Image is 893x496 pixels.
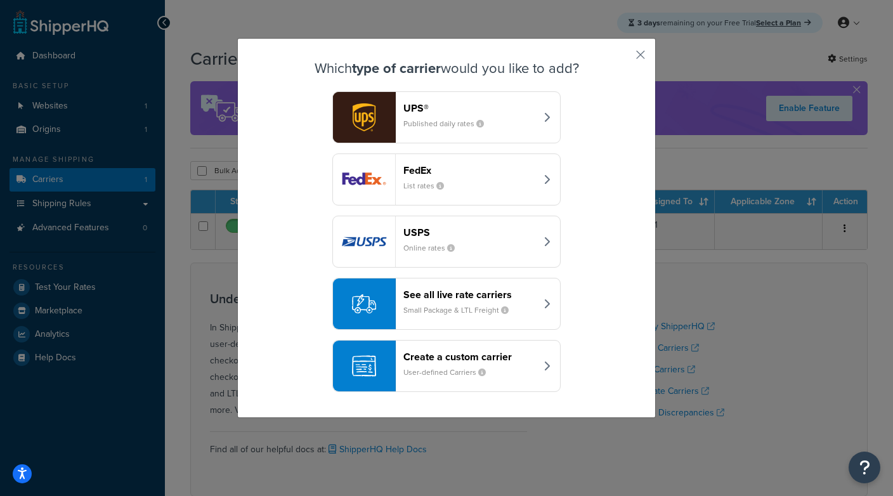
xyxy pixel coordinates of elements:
small: Small Package & LTL Freight [403,304,519,316]
img: usps logo [333,216,395,267]
button: ups logoUPS®Published daily rates [332,91,561,143]
button: fedEx logoFedExList rates [332,153,561,206]
header: UPS® [403,102,536,114]
button: Create a custom carrierUser-defined Carriers [332,340,561,392]
small: User-defined Carriers [403,367,496,378]
h3: Which would you like to add? [270,61,623,76]
img: ups logo [333,92,395,143]
header: USPS [403,226,536,238]
small: List rates [403,180,454,192]
header: See all live rate carriers [403,289,536,301]
button: usps logoUSPSOnline rates [332,216,561,268]
button: See all live rate carriersSmall Package & LTL Freight [332,278,561,330]
header: Create a custom carrier [403,351,536,363]
small: Published daily rates [403,118,494,129]
header: FedEx [403,164,536,176]
button: Open Resource Center [849,452,880,483]
strong: type of carrier [352,58,441,79]
img: icon-carrier-liverate-becf4550.svg [352,292,376,316]
small: Online rates [403,242,465,254]
img: icon-carrier-custom-c93b8a24.svg [352,354,376,378]
img: fedEx logo [333,154,395,205]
